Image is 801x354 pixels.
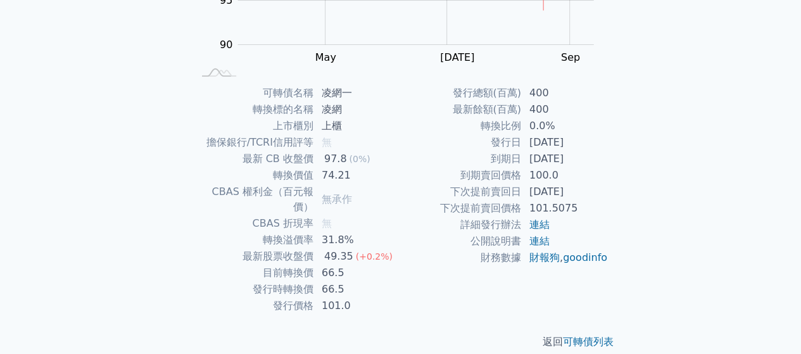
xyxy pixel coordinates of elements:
[193,184,314,215] td: CBAS 權利金（百元報價）
[522,134,609,151] td: [DATE]
[314,232,401,248] td: 31.8%
[193,298,314,314] td: 發行價格
[522,101,609,118] td: 400
[315,51,336,63] tspan: May
[178,334,624,350] p: 返回
[401,217,522,233] td: 詳細發行辦法
[322,136,332,148] span: 無
[529,218,550,231] a: 連結
[401,200,522,217] td: 下次提前賣回價格
[322,249,356,264] div: 49.35
[522,250,609,266] td: ,
[193,118,314,134] td: 上市櫃別
[314,281,401,298] td: 66.5
[322,151,350,167] div: 97.8
[401,151,522,167] td: 到期日
[522,85,609,101] td: 400
[522,167,609,184] td: 100.0
[193,215,314,232] td: CBAS 折現率
[440,51,474,63] tspan: [DATE]
[193,101,314,118] td: 轉換標的名稱
[401,233,522,250] td: 公開說明書
[563,336,614,348] a: 可轉債列表
[522,151,609,167] td: [DATE]
[193,85,314,101] td: 可轉債名稱
[401,85,522,101] td: 發行總額(百萬)
[522,118,609,134] td: 0.0%
[322,217,332,229] span: 無
[349,154,370,164] span: (0%)
[529,251,560,263] a: 財報狗
[193,248,314,265] td: 最新股票收盤價
[193,151,314,167] td: 最新 CB 收盤價
[563,251,607,263] a: goodinfo
[522,200,609,217] td: 101.5075
[314,85,401,101] td: 凌網一
[322,193,352,205] span: 無承作
[561,51,580,63] tspan: Sep
[522,184,609,200] td: [DATE]
[401,184,522,200] td: 下次提前賣回日
[738,293,801,354] iframe: Chat Widget
[401,118,522,134] td: 轉換比例
[401,101,522,118] td: 最新餘額(百萬)
[193,167,314,184] td: 轉換價值
[314,101,401,118] td: 凌網
[193,281,314,298] td: 發行時轉換價
[314,118,401,134] td: 上櫃
[193,265,314,281] td: 目前轉換價
[401,250,522,266] td: 財務數據
[401,167,522,184] td: 到期賣回價格
[401,134,522,151] td: 發行日
[529,235,550,247] a: 連結
[738,293,801,354] div: 聊天小工具
[314,265,401,281] td: 66.5
[220,39,232,51] tspan: 90
[193,232,314,248] td: 轉換溢價率
[314,167,401,184] td: 74.21
[356,251,393,262] span: (+0.2%)
[193,134,314,151] td: 擔保銀行/TCRI信用評等
[314,298,401,314] td: 101.0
